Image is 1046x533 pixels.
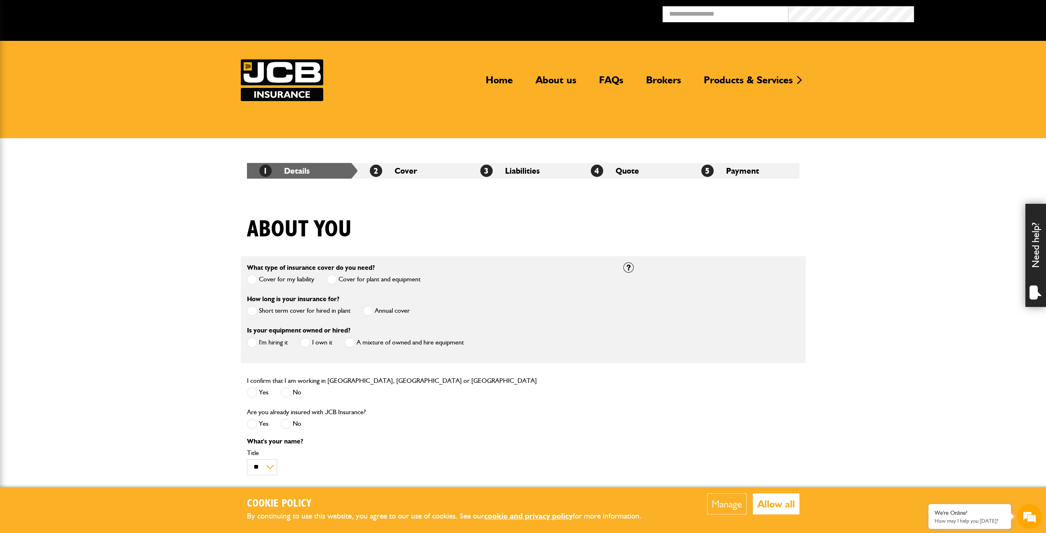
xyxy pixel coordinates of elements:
label: Yes [247,419,268,429]
label: How long is your insurance for? [247,296,339,302]
label: Cover for plant and equipment [327,274,421,285]
label: Annual cover [363,306,410,316]
span: 1 [259,165,272,177]
button: Broker Login [914,6,1040,19]
li: Quote [578,163,689,179]
button: Allow all [753,493,799,514]
label: No [281,387,301,398]
label: I own it [300,337,332,348]
li: Payment [689,163,799,179]
label: Short term cover for hired in plant [247,306,350,316]
h1: About you [247,216,352,243]
label: A mixture of owned and hire equipment [345,337,464,348]
li: Details [247,163,357,179]
label: Cover for my liability [247,274,314,285]
span: 5 [701,165,714,177]
img: JCB Insurance Services logo [241,59,323,101]
a: Home [480,74,519,93]
li: Liabilities [468,163,578,179]
button: Manage [707,493,747,514]
a: Brokers [640,74,687,93]
label: Is your equipment owned or hired? [247,327,350,334]
label: Title [247,450,611,456]
a: About us [529,74,583,93]
a: JCB Insurance Services [241,59,323,101]
label: What type of insurance cover do you need? [247,264,375,271]
label: I'm hiring it [247,337,288,348]
span: 4 [591,165,603,177]
div: Need help? [1025,204,1046,307]
a: Products & Services [698,74,799,93]
label: Yes [247,387,268,398]
a: cookie and privacy policy [484,511,573,521]
div: We're Online! [935,509,1005,516]
label: No [281,419,301,429]
label: I confirm that I am working in [GEOGRAPHIC_DATA], [GEOGRAPHIC_DATA] or [GEOGRAPHIC_DATA] [247,377,537,384]
h2: Cookie Policy [247,498,655,510]
a: FAQs [593,74,630,93]
p: How may I help you today? [935,518,1005,524]
span: 3 [480,165,493,177]
p: What's your name? [247,438,611,445]
label: Are you already insured with JCB Insurance? [247,409,366,415]
li: Cover [357,163,468,179]
span: 2 [370,165,382,177]
p: By continuing to use this website, you agree to our use of cookies. See our for more information. [247,510,655,523]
